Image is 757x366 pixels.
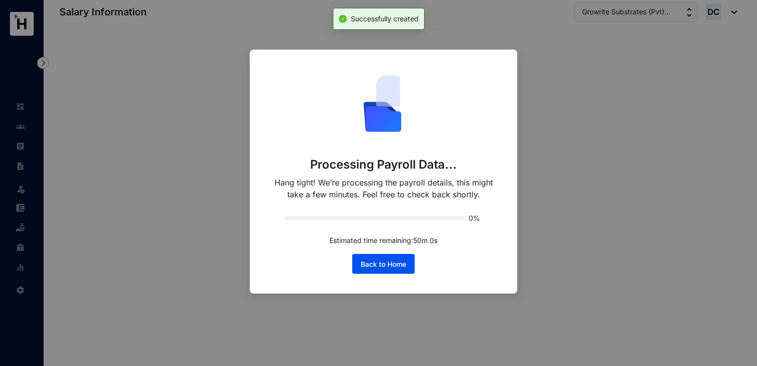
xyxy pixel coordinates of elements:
[361,259,406,269] span: Back to Home
[329,235,437,246] p: Estimated time remaining: 50 m 0 s
[352,254,415,274] button: Back to Home
[339,15,347,23] span: check-circle
[351,14,419,23] span: Successfully created
[469,215,483,222] span: 0%
[310,157,457,173] p: Processing Payroll Data...
[270,177,497,200] p: Hang tight! We’re processing the payroll details, this might take a few minutes. Feel free to che...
